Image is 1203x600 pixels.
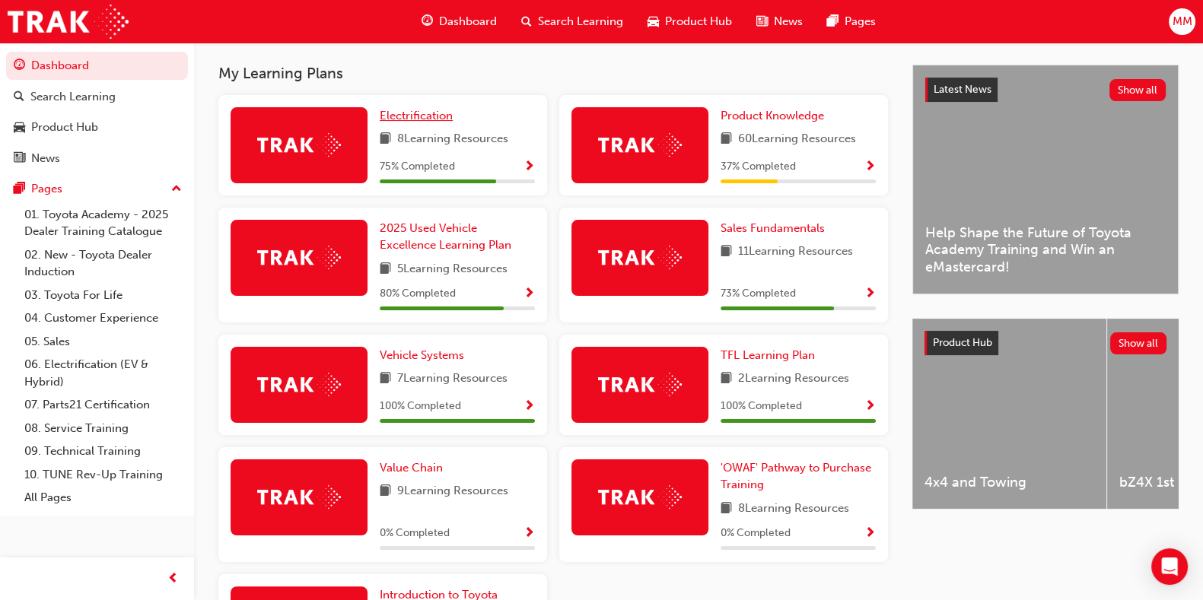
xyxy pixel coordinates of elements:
a: Sales Fundamentals [721,220,831,237]
a: 2025 Used Vehicle Excellence Learning Plan [380,220,535,254]
span: Show Progress [864,287,876,301]
span: Product Knowledge [721,109,824,122]
a: 06. Electrification (EV & Hybrid) [18,353,188,393]
button: Show Progress [864,397,876,416]
span: Show Progress [864,160,876,174]
a: News [6,144,188,173]
button: Show all [1110,332,1167,354]
span: Show Progress [524,160,535,174]
a: 04. Customer Experience [18,306,188,330]
span: 37 % Completed [721,158,796,176]
a: Product Knowledge [721,107,830,125]
a: 02. New - Toyota Dealer Induction [18,243,188,284]
span: book-icon [380,482,391,501]
a: TFL Learning Plan [721,347,821,364]
span: News [774,13,803,30]
span: Pages [845,13,876,30]
a: 'OWAF' Pathway to Purchase Training [721,459,876,494]
div: Pages [31,180,62,198]
span: car-icon [648,12,659,31]
div: Search Learning [30,88,116,106]
span: 60 Learning Resources [738,130,856,149]
span: book-icon [721,243,732,262]
span: Value Chain [380,461,443,475]
img: Trak [598,133,682,157]
span: book-icon [721,370,732,389]
a: Product Hub [6,113,188,141]
img: Trak [8,5,129,39]
h3: My Learning Plans [218,65,888,82]
span: 100 % Completed [721,398,802,415]
button: Show Progress [524,524,535,543]
a: Latest NewsShow all [925,78,1166,102]
span: prev-icon [167,570,179,589]
div: Product Hub [31,119,98,136]
a: 05. Sales [18,330,188,354]
img: Trak [598,373,682,396]
span: Show Progress [524,287,535,301]
button: Show Progress [864,284,876,303]
a: 08. Service Training [18,417,188,440]
button: DashboardSearch LearningProduct HubNews [6,49,188,175]
a: pages-iconPages [815,6,888,37]
a: 01. Toyota Academy - 2025 Dealer Training Catalogue [18,203,188,243]
span: 8 Learning Resources [397,130,508,149]
span: Latest News [934,83,991,96]
img: Trak [257,485,341,509]
span: Show Progress [864,400,876,414]
a: Dashboard [6,52,188,80]
img: Trak [257,373,341,396]
a: 03. Toyota For Life [18,284,188,307]
span: Electrification [380,109,453,122]
span: pages-icon [14,183,25,196]
img: Trak [257,133,341,157]
div: News [31,150,60,167]
span: pages-icon [827,12,839,31]
span: guage-icon [422,12,433,31]
a: news-iconNews [744,6,815,37]
a: Search Learning [6,83,188,111]
span: 80 % Completed [380,285,456,303]
span: 75 % Completed [380,158,455,176]
a: Value Chain [380,459,449,477]
span: Show Progress [524,527,535,541]
span: 11 Learning Resources [738,243,853,262]
a: Electrification [380,107,459,125]
a: Vehicle Systems [380,347,470,364]
span: Search Learning [538,13,623,30]
span: Vehicle Systems [380,348,464,362]
a: 09. Technical Training [18,440,188,463]
button: Pages [6,175,188,203]
span: 0 % Completed [380,525,450,542]
a: 10. TUNE Rev-Up Training [18,463,188,487]
img: Trak [598,485,682,509]
span: Show Progress [524,400,535,414]
span: Help Shape the Future of Toyota Academy Training and Win an eMastercard! [925,224,1166,276]
span: car-icon [14,121,25,135]
span: 8 Learning Resources [738,500,849,519]
span: 2 Learning Resources [738,370,849,389]
a: All Pages [18,486,188,510]
span: Dashboard [439,13,497,30]
button: Show Progress [864,524,876,543]
span: 4x4 and Towing [925,474,1094,491]
span: guage-icon [14,59,25,73]
button: MM [1169,8,1195,35]
span: Product Hub [665,13,732,30]
span: Product Hub [933,336,992,349]
span: 0 % Completed [721,525,791,542]
span: search-icon [14,90,24,104]
span: 'OWAF' Pathway to Purchase Training [721,461,871,492]
span: 7 Learning Resources [397,370,508,389]
span: book-icon [380,260,391,279]
div: Open Intercom Messenger [1151,548,1188,585]
span: up-icon [171,179,182,199]
a: Latest NewsShow allHelp Shape the Future of Toyota Academy Training and Win an eMastercard! [912,65,1179,294]
span: book-icon [380,130,391,149]
span: 73 % Completed [721,285,796,303]
span: 5 Learning Resources [397,260,508,279]
a: Product HubShow all [925,331,1166,355]
span: search-icon [521,12,532,31]
img: Trak [257,246,341,269]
